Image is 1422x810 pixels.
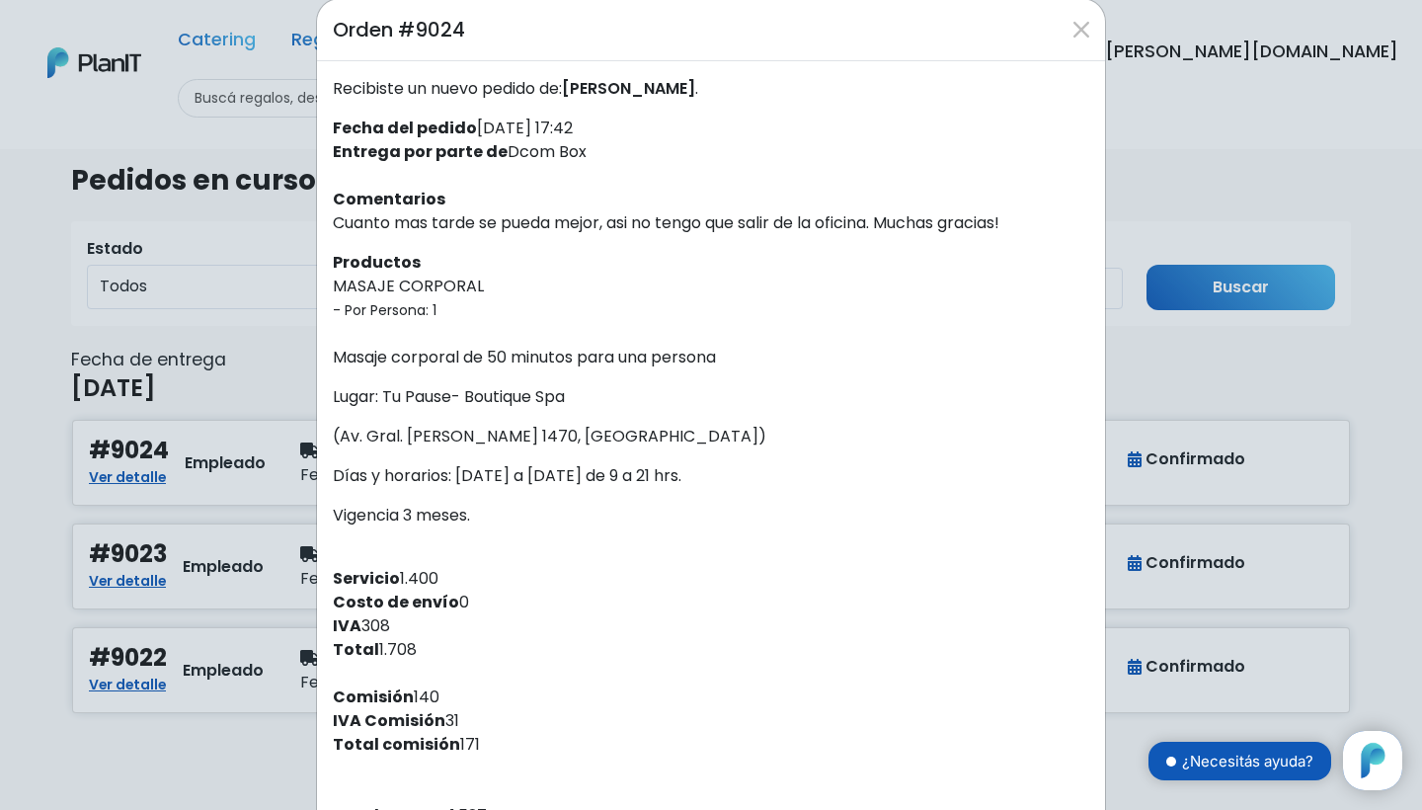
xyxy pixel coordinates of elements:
p: (Av. Gral. [PERSON_NAME] 1470, [GEOGRAPHIC_DATA]) [333,425,1089,448]
h5: Orden #9024 [333,15,465,44]
p: Recibiste un nuevo pedido de: . [333,77,1089,101]
small: - Por Persona: 1 [333,300,436,320]
button: Close [1066,14,1097,45]
strong: IVA [333,614,361,637]
iframe: trengo-widget-status [1047,723,1343,802]
strong: Total [333,638,379,661]
strong: Comentarios [333,188,445,210]
strong: Entrega por parte de [333,140,508,163]
p: Masaje corporal de 50 minutos para una persona [333,346,1089,369]
iframe: trengo-widget-launcher [1343,731,1402,790]
strong: Productos [333,251,421,274]
span: [PERSON_NAME] [562,77,695,100]
strong: Comisión [333,686,414,708]
p: Vigencia 3 meses. [333,504,1089,527]
strong: IVA Comisión [333,709,445,732]
strong: Costo de envío [333,591,459,613]
strong: Total comisión [333,733,460,756]
label: Dcom Box [333,140,587,164]
strong: Fecha del pedido [333,117,477,139]
p: Días y horarios: [DATE] a [DATE] de 9 a 21 hrs. [333,464,1089,488]
strong: Servicio [333,567,400,590]
p: Lugar: Tu Pause- Boutique Spa [333,385,1089,409]
p: Cuanto mas tarde se pueda mejor, asi no tengo que salir de la oficina. Muchas gracias! [333,211,1089,235]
